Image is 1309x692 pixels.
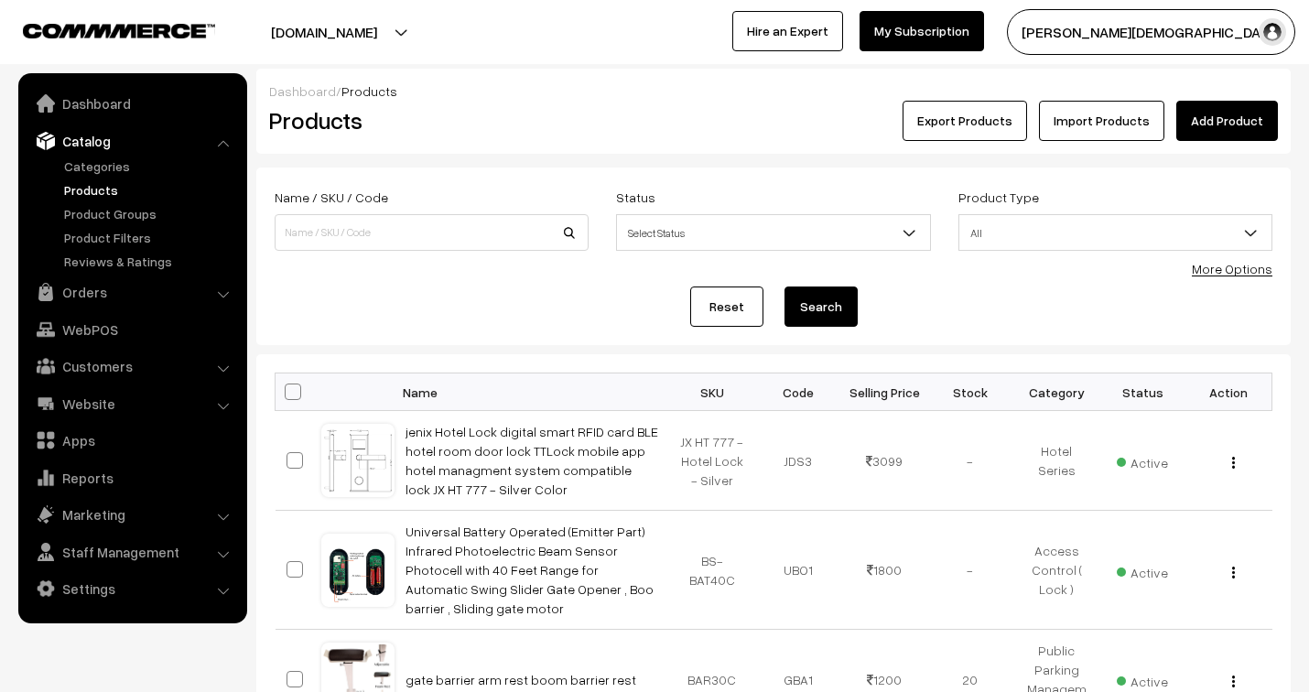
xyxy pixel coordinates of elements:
td: - [927,511,1013,630]
a: Orders [23,276,241,308]
a: Product Groups [59,204,241,223]
td: 3099 [841,411,927,511]
a: gate barrier arm rest boom barrier rest [406,672,636,687]
a: Settings [23,572,241,605]
a: Universal Battery Operated (Emitter Part) Infrared Photoelectric Beam Sensor Photocell with 40 Fe... [406,524,654,616]
a: Product Filters [59,228,241,247]
a: More Options [1192,261,1272,276]
span: Select Status [617,217,929,249]
img: Menu [1232,676,1235,687]
th: Code [755,373,841,411]
span: Select Status [616,214,930,251]
span: Active [1117,667,1168,691]
a: Import Products [1039,101,1164,141]
a: Dashboard [23,87,241,120]
td: Access Control ( Lock ) [1013,511,1099,630]
span: Active [1117,449,1168,472]
td: 1800 [841,511,927,630]
a: Website [23,387,241,420]
a: Catalog [23,124,241,157]
label: Product Type [958,188,1039,207]
div: / [269,81,1278,101]
a: Staff Management [23,535,241,568]
button: Search [784,287,858,327]
td: JX HT 777 - Hotel Lock - Silver [669,411,755,511]
span: Active [1117,558,1168,582]
a: Reports [23,461,241,494]
a: Add Product [1176,101,1278,141]
input: Name / SKU / Code [275,214,589,251]
img: Menu [1232,567,1235,578]
label: Name / SKU / Code [275,188,388,207]
a: My Subscription [860,11,984,51]
th: Status [1099,373,1185,411]
button: [DOMAIN_NAME] [207,9,441,55]
td: JDS3 [755,411,841,511]
a: Reset [690,287,763,327]
img: user [1259,18,1286,46]
th: Category [1013,373,1099,411]
th: Selling Price [841,373,927,411]
th: SKU [669,373,755,411]
label: Status [616,188,655,207]
td: BS-BAT40C [669,511,755,630]
th: Action [1185,373,1271,411]
a: Reviews & Ratings [59,252,241,271]
th: Stock [927,373,1013,411]
a: Marketing [23,498,241,531]
td: UBO1 [755,511,841,630]
a: Dashboard [269,83,336,99]
a: Hire an Expert [732,11,843,51]
span: All [958,214,1272,251]
a: Categories [59,157,241,176]
button: Export Products [903,101,1027,141]
td: Hotel Series [1013,411,1099,511]
h2: Products [269,106,587,135]
a: jenix Hotel Lock digital smart RFID card BLE hotel room door lock TTLock mobile app hotel managme... [406,424,658,497]
a: Customers [23,350,241,383]
a: WebPOS [23,313,241,346]
a: Products [59,180,241,200]
img: COMMMERCE [23,24,215,38]
th: Name [395,373,669,411]
td: - [927,411,1013,511]
img: Menu [1232,457,1235,469]
a: COMMMERCE [23,18,183,40]
span: All [959,217,1271,249]
span: Products [341,83,397,99]
a: Apps [23,424,241,457]
button: [PERSON_NAME][DEMOGRAPHIC_DATA] [1007,9,1295,55]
